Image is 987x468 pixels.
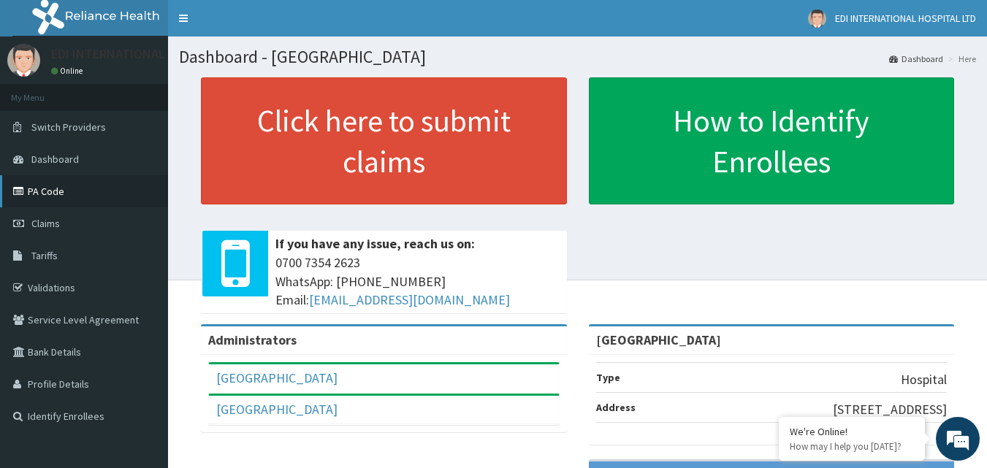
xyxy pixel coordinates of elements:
[51,47,249,61] p: EDI INTERNATIONAL HOSPITAL LTD
[589,77,955,204] a: How to Identify Enrollees
[216,369,338,386] a: [GEOGRAPHIC_DATA]
[808,9,826,28] img: User Image
[7,44,40,77] img: User Image
[889,53,943,65] a: Dashboard
[945,53,976,65] li: Here
[179,47,976,66] h1: Dashboard - [GEOGRAPHIC_DATA]
[275,253,560,310] span: 0700 7354 2623 WhatsApp: [PHONE_NUMBER] Email:
[31,249,58,262] span: Tariffs
[833,400,947,419] p: [STREET_ADDRESS]
[31,120,106,134] span: Switch Providers
[31,217,60,230] span: Claims
[596,401,636,414] b: Address
[208,331,297,348] b: Administrators
[835,12,976,25] span: EDI INTERNATIONAL HOSPITAL LTD
[216,401,338,418] a: [GEOGRAPHIC_DATA]
[309,291,510,308] a: [EMAIL_ADDRESS][DOMAIN_NAME]
[790,440,914,453] p: How may I help you today?
[596,371,620,384] b: Type
[596,331,721,348] strong: [GEOGRAPHIC_DATA]
[790,425,914,438] div: We're Online!
[201,77,567,204] a: Click here to submit claims
[275,235,475,252] b: If you have any issue, reach us on:
[901,370,947,389] p: Hospital
[51,66,86,76] a: Online
[31,153,79,166] span: Dashboard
